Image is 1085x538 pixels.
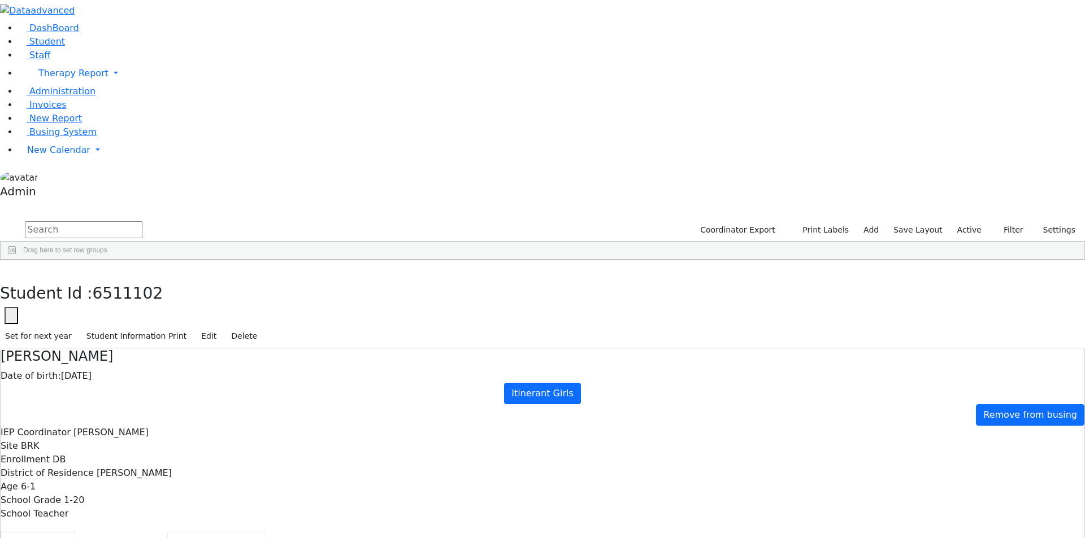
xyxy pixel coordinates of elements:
[38,68,108,78] span: Therapy Report
[858,221,884,239] a: Add
[18,36,65,47] a: Student
[789,221,854,239] button: Print Labels
[888,221,947,239] button: Save Layout
[976,404,1084,426] a: Remove from busing
[21,440,40,451] span: BRK
[952,221,987,239] label: Active
[29,113,82,124] span: New Report
[1,453,50,466] label: Enrollment
[1,439,18,453] label: Site
[1,426,71,439] label: IEP Coordinator
[196,327,222,345] button: Edit
[18,62,1085,85] a: Therapy Report
[29,86,96,97] span: Administration
[1,369,61,383] label: Date of birth:
[64,495,84,505] span: 1-20
[97,467,172,478] span: [PERSON_NAME]
[29,23,79,33] span: DashBoard
[226,327,262,345] button: Delete
[18,139,1085,161] a: New Calendar
[989,221,1028,239] button: Filter
[25,221,142,238] input: Search
[29,50,50,60] span: Staff
[18,126,97,137] a: Busing System
[29,36,65,47] span: Student
[29,99,67,110] span: Invoices
[18,113,82,124] a: New Report
[1,369,1084,383] div: [DATE]
[1,480,18,493] label: Age
[53,454,66,465] span: DB
[693,221,780,239] button: Coordinator Export
[18,23,79,33] a: DashBoard
[21,481,36,492] span: 6-1
[18,99,67,110] a: Invoices
[1,348,1084,365] h4: [PERSON_NAME]
[29,126,97,137] span: Busing System
[1,493,61,507] label: School Grade
[1,507,68,520] label: School Teacher
[1,466,94,480] label: District of Residence
[27,145,90,155] span: New Calendar
[81,327,192,345] button: Student Information Print
[983,409,1077,420] span: Remove from busing
[73,427,149,438] span: [PERSON_NAME]
[23,246,107,254] span: Drag here to set row groups
[18,86,96,97] a: Administration
[18,50,50,60] a: Staff
[1028,221,1080,239] button: Settings
[504,383,581,404] a: Itinerant Girls
[93,284,163,303] span: 6511102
